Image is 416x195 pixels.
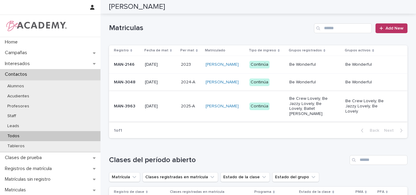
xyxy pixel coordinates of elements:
[145,80,176,85] p: [DATE]
[345,80,389,85] p: Be Wonderful
[289,47,322,54] p: Grupos registrados
[2,104,34,109] p: Profesores
[181,78,196,85] p: 2024-A
[2,176,55,182] p: Matrículas sin registro
[2,71,32,77] p: Contactos
[366,128,379,133] span: Back
[220,172,270,182] button: Estado de la clase
[2,144,30,149] p: Tableros
[249,47,276,54] p: Tipo de ingreso
[314,23,372,33] input: Search
[145,62,176,67] p: [DATE]
[2,94,34,99] p: Acudientes
[289,96,333,117] p: Be Crew Lovely, Be Jazzy Lovely, Be Lovely, Ballet [PERSON_NAME]
[375,23,407,33] a: Add New
[114,62,140,67] p: MAN-2146
[109,56,407,74] tr: MAN-2146[DATE]20232023 [PERSON_NAME] ContinúaBe WonderfulBe Wonderful
[249,61,270,68] div: Continúa
[206,62,239,67] a: [PERSON_NAME]
[109,73,407,91] tr: MAN-3048[DATE]2024-A2024-A [PERSON_NAME] ContinúaBe WonderfulBe Wonderful
[5,20,67,32] img: WPrjXfSUmiLcdUfaYY4Q
[114,47,129,54] p: Registro
[206,80,239,85] a: [PERSON_NAME]
[345,47,371,54] p: Grupos activos
[289,62,333,67] p: Be Wonderful
[109,2,165,11] h2: [PERSON_NAME]
[2,155,47,161] p: Clases de prueba
[206,104,239,109] a: [PERSON_NAME]
[350,155,407,165] input: Search
[143,172,218,182] button: Clases registradas en matrícula
[2,124,24,129] p: Leads
[181,61,192,67] p: 2023
[2,61,35,67] p: Interesados
[2,166,57,172] p: Registros de matrícula
[109,172,140,182] button: Matrícula
[145,104,176,109] p: [DATE]
[386,26,404,30] span: Add New
[2,84,29,89] p: Alumnos
[2,39,23,45] p: Home
[356,128,382,133] button: Back
[2,134,24,139] p: Todos
[109,24,312,33] h1: Matriculas
[114,104,140,109] p: MAN-3963
[345,62,389,67] p: Be Wonderful
[384,128,397,133] span: Next
[2,113,21,119] p: Staff
[109,156,347,165] h1: Clases del período abierto
[180,47,194,54] p: Per mat
[144,47,168,54] p: Fecha de mat
[205,47,225,54] p: Matriculado
[272,172,319,182] button: Estado del grupo
[289,80,333,85] p: Be Wonderful
[2,187,31,193] p: Matriculas
[114,80,140,85] p: MAN-3048
[2,50,32,56] p: Campañas
[109,123,127,138] p: 1 of 1
[345,99,389,114] p: Be Crew Lovely, Be Jazzy Lovely, Be Lovely
[109,91,407,121] tr: MAN-3963[DATE]2025-A2025-A [PERSON_NAME] ContinúaBe Crew Lovely, Be Jazzy Lovely, Be Lovely, Ball...
[382,128,407,133] button: Next
[249,103,270,110] div: Continúa
[249,78,270,86] div: Continúa
[181,103,196,109] p: 2025-A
